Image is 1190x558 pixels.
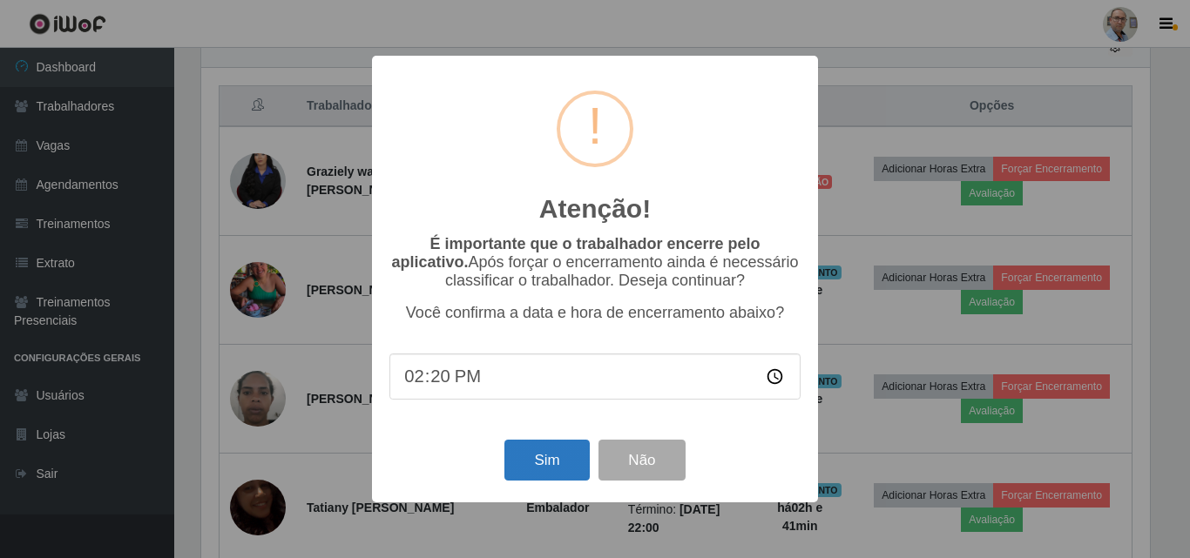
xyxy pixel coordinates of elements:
[504,440,589,481] button: Sim
[598,440,685,481] button: Não
[389,304,801,322] p: Você confirma a data e hora de encerramento abaixo?
[539,193,651,225] h2: Atenção!
[391,235,760,271] b: É importante que o trabalhador encerre pelo aplicativo.
[389,235,801,290] p: Após forçar o encerramento ainda é necessário classificar o trabalhador. Deseja continuar?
